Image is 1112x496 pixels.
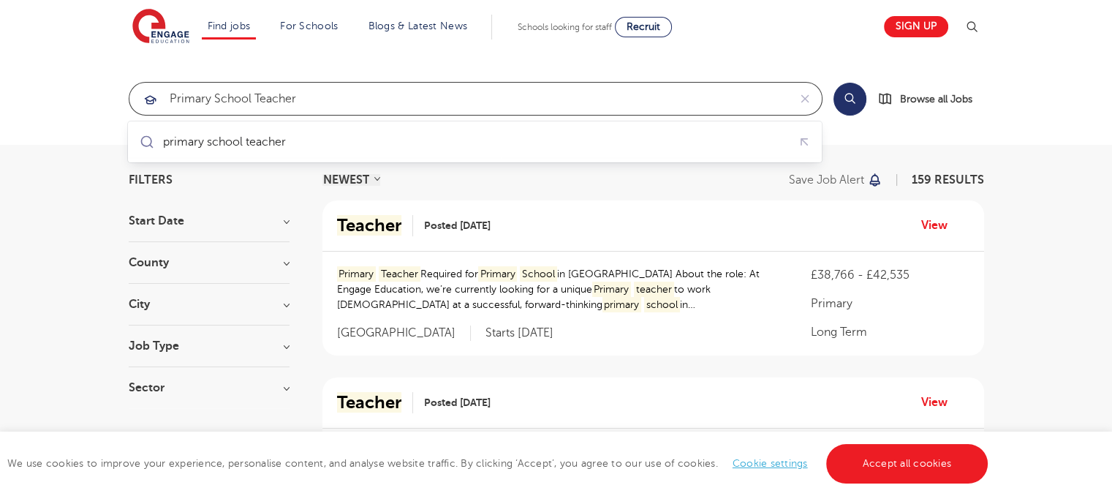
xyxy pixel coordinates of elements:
a: Recruit [615,17,672,37]
mark: teacher [634,282,674,297]
a: Accept all cookies [826,444,988,484]
mark: Teacher [337,215,401,236]
span: Posted [DATE] [424,218,491,233]
p: Save job alert [789,174,864,186]
mark: School [520,266,557,282]
div: primary school teacher [163,135,286,149]
mark: Primary [592,282,632,297]
mark: Teacher [337,392,401,413]
button: Save job alert [789,174,883,186]
h3: Start Date [129,215,290,227]
p: Required for in [GEOGRAPHIC_DATA] About the role: At Engage Education, we’re currently looking fo... [337,266,782,312]
mark: primary [602,297,642,312]
mark: school [644,297,680,312]
span: Browse all Jobs [900,91,972,108]
span: Recruit [627,21,660,32]
img: Engage Education [132,9,189,45]
span: 159 RESULTS [912,173,984,187]
button: Clear [788,83,822,115]
a: Sign up [884,16,948,37]
a: For Schools [280,20,338,31]
a: View [921,393,958,412]
span: [GEOGRAPHIC_DATA] [337,326,471,341]
span: Schools looking for staff [518,22,612,32]
mark: Primary [478,266,518,282]
a: Teacher [337,215,413,236]
input: Submit [129,83,788,115]
p: £38,766 - £42,535 [811,266,969,284]
h3: Sector [129,382,290,394]
ul: Submit [134,127,816,157]
button: Fill query with "primary school teacher" [793,130,816,153]
a: Cookie settings [733,458,808,469]
button: Search [833,83,866,116]
span: Filters [129,174,173,186]
a: Browse all Jobs [878,91,984,108]
h3: City [129,298,290,310]
h3: County [129,257,290,268]
a: View [921,216,958,235]
span: Posted [DATE] [424,395,491,410]
p: Long Term [811,323,969,341]
mark: Teacher [379,266,420,282]
a: Teacher [337,392,413,413]
a: Find jobs [208,20,251,31]
div: Submit [129,82,822,116]
h3: Job Type [129,340,290,352]
a: Blogs & Latest News [368,20,468,31]
p: Starts [DATE] [485,326,553,341]
p: Primary [811,295,969,312]
span: We use cookies to improve your experience, personalise content, and analyse website traffic. By c... [7,458,991,469]
mark: Primary [337,266,377,282]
